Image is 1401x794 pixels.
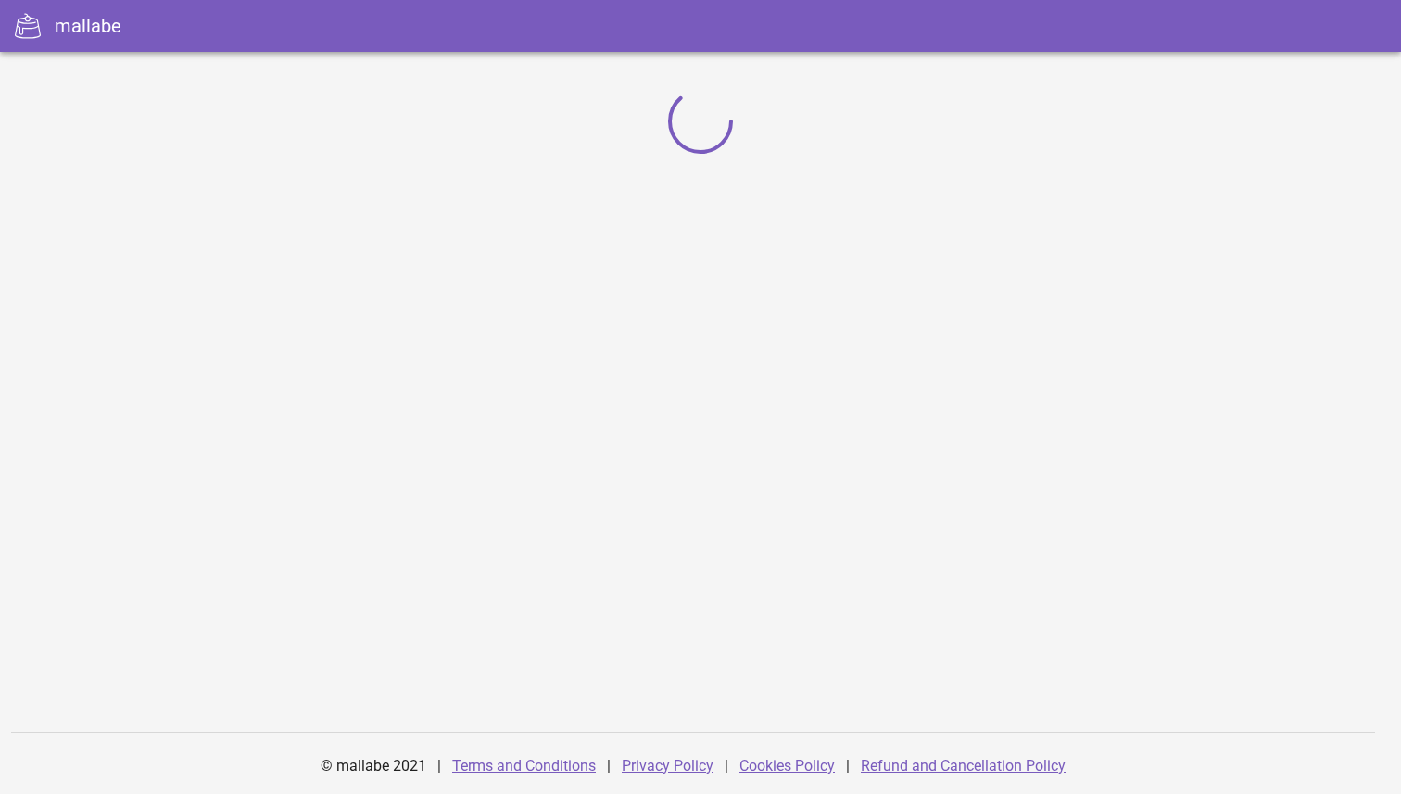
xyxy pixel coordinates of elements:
[55,12,121,40] div: mallabe
[861,757,1066,775] a: Refund and Cancellation Policy
[452,757,596,775] a: Terms and Conditions
[622,757,713,775] a: Privacy Policy
[607,744,611,788] div: |
[739,757,835,775] a: Cookies Policy
[437,744,441,788] div: |
[725,744,728,788] div: |
[309,744,437,788] div: © mallabe 2021
[846,744,850,788] div: |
